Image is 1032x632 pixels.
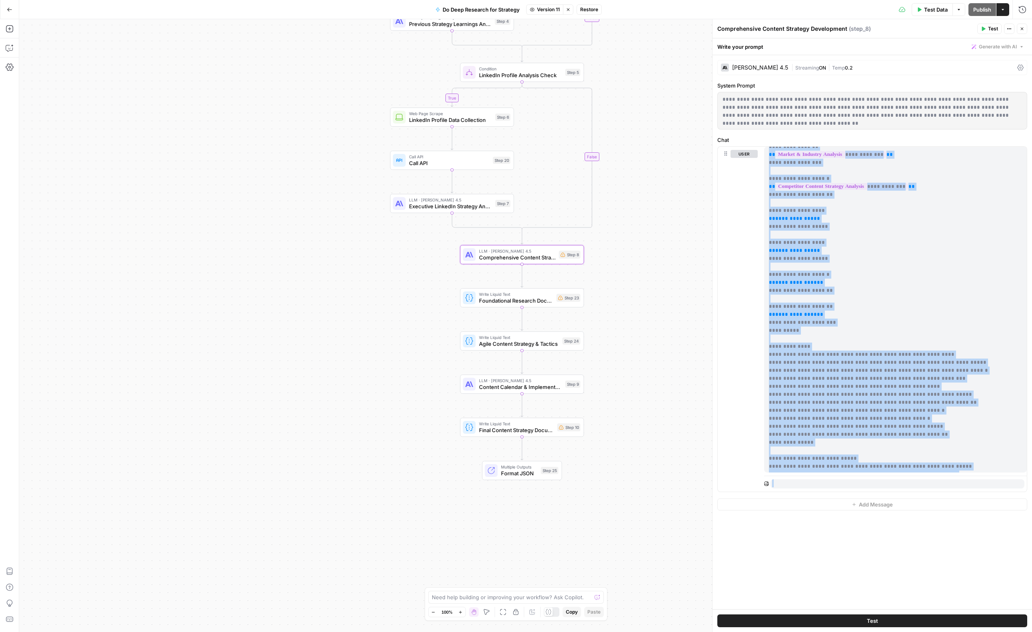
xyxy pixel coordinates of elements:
[791,63,795,71] span: |
[563,607,581,617] button: Copy
[732,65,788,70] div: [PERSON_NAME] 4.5
[713,38,1032,55] div: Write your prompt
[577,4,602,15] button: Restore
[495,200,511,207] div: Step 7
[460,288,584,307] div: Write Liquid TextFoundational Research DocumentStep 23
[557,423,581,431] div: Step 10
[867,617,878,625] span: Test
[565,69,581,76] div: Step 5
[557,294,581,302] div: Step 23
[988,25,998,32] span: Test
[479,421,554,427] span: Write Liquid Text
[495,18,511,25] div: Step 4
[479,426,554,434] span: Final Content Strategy Document
[460,375,584,394] div: LLM · [PERSON_NAME] 4.5Content Calendar & Implementation PlanStep 9
[565,381,581,388] div: Step 9
[912,3,952,16] button: Test Data
[479,340,559,348] span: Agile Content Strategy & Tactics
[451,170,453,193] g: Edge from step_20 to step_7
[559,251,581,259] div: Step 8
[409,20,492,28] span: Previous Strategy Learnings Analysis
[460,331,584,351] div: Write Liquid TextAgile Content Strategy & TacticsStep 24
[521,264,523,287] g: Edge from step_8 to step_23
[526,4,563,15] button: Version 11
[717,614,1027,627] button: Test
[819,65,826,71] span: ON
[924,6,948,14] span: Test Data
[731,150,758,158] button: user
[563,337,581,345] div: Step 24
[845,65,852,71] span: 0.2
[584,607,604,617] button: Paste
[409,154,490,160] span: Call API
[521,351,523,374] g: Edge from step_24 to step_9
[968,3,996,16] button: Publish
[460,63,584,82] div: ConditionLinkedIn Profile Analysis CheckStep 5
[431,3,525,16] button: Do Deep Research for Strategy
[541,467,559,474] div: Step 25
[587,608,601,616] span: Paste
[443,6,520,14] span: Do Deep Research for Strategy
[521,437,523,460] g: Edge from step_10 to step_25
[521,307,523,331] g: Edge from step_23 to step_24
[495,114,511,121] div: Step 6
[973,6,991,14] span: Publish
[501,464,538,470] span: Multiple Outputs
[409,202,492,210] span: Executive LinkedIn Strategy Analysis
[390,108,514,127] div: Web Page ScrapeLinkedIn Profile Data CollectionStep 6
[580,6,598,13] span: Restore
[849,25,871,33] span: ( step_8 )
[968,42,1027,52] button: Generate with AI
[409,159,490,167] span: Call API
[390,194,514,213] div: LLM · [PERSON_NAME] 4.5Executive LinkedIn Strategy AnalysisStep 7
[493,157,511,164] div: Step 20
[390,12,514,31] div: LLM · [PERSON_NAME] 4.5Previous Strategy Learnings AnalysisStep 4
[479,334,559,341] span: Write Liquid Text
[409,110,492,117] span: Web Page Scrape
[479,66,562,72] span: Condition
[452,213,522,231] g: Edge from step_7 to step_5-conditional-end
[479,297,553,305] span: Foundational Research Document
[979,43,1017,50] span: Generate with AI
[717,498,1027,510] button: Add Message
[460,461,584,480] div: Multiple OutputsFormat JSONStep 25
[451,127,453,150] g: Edge from step_6 to step_20
[451,82,522,107] g: Edge from step_5 to step_6
[522,82,592,231] g: Edge from step_5 to step_5-conditional-end
[859,500,893,508] span: Add Message
[977,24,1002,34] button: Test
[479,71,562,79] span: LinkedIn Profile Analysis Check
[479,248,556,254] span: LLM · [PERSON_NAME] 4.5
[409,197,492,203] span: LLM · [PERSON_NAME] 4.5
[832,65,845,71] span: Temp
[452,31,522,49] g: Edge from step_4 to step_3-conditional-end
[826,63,832,71] span: |
[441,609,453,615] span: 100%
[460,418,584,437] div: Write Liquid TextFinal Content Strategy DocumentStep 10
[479,291,553,297] span: Write Liquid Text
[460,245,584,264] div: LLM · [PERSON_NAME] 4.5Comprehensive Content Strategy DevelopmentStep 8
[566,608,578,616] span: Copy
[409,116,492,124] span: LinkedIn Profile Data Collection
[479,383,562,391] span: Content Calendar & Implementation Plan
[795,65,819,71] span: Streaming
[537,6,560,13] span: Version 11
[717,25,975,33] div: Comprehensive Content Strategy Development
[501,469,538,477] span: Format JSON
[521,394,523,417] g: Edge from step_9 to step_10
[717,82,1027,90] label: System Prompt
[390,151,514,170] div: Call APICall APIStep 20
[521,229,523,244] g: Edge from step_5-conditional-end to step_8
[521,47,523,62] g: Edge from step_3-conditional-end to step_5
[479,377,562,384] span: LLM · [PERSON_NAME] 4.5
[479,253,556,261] span: Comprehensive Content Strategy Development
[717,136,1027,144] label: Chat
